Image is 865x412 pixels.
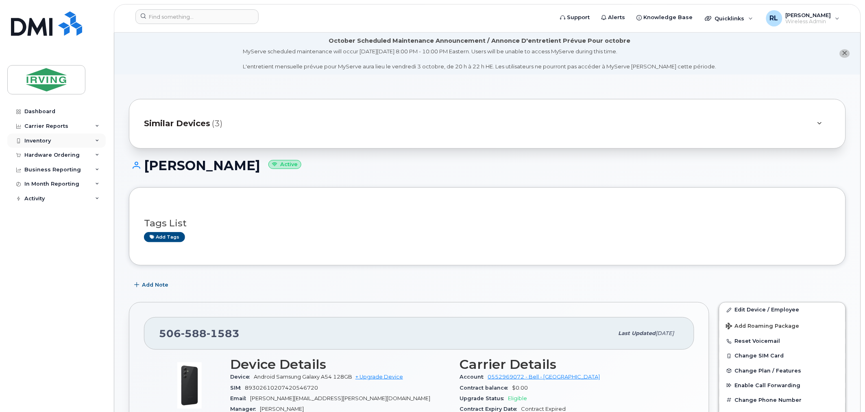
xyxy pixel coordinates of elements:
[726,323,800,331] span: Add Roaming Package
[230,395,250,401] span: Email
[181,327,207,340] span: 588
[144,218,831,228] h3: Tags List
[230,406,260,412] span: Manager
[656,330,674,336] span: [DATE]
[719,364,845,378] button: Change Plan / Features
[619,330,656,336] span: Last updated
[460,395,508,401] span: Upgrade Status
[719,317,845,334] button: Add Roaming Package
[207,327,240,340] span: 1583
[144,232,185,242] a: Add tags
[129,278,175,292] button: Add Note
[355,374,403,380] a: + Upgrade Device
[719,302,845,317] a: Edit Device / Employee
[268,160,301,169] small: Active
[230,357,450,372] h3: Device Details
[508,395,527,401] span: Eligible
[460,385,512,391] span: Contract balance
[254,374,352,380] span: Android Samsung Galaxy A54 128GB
[165,361,214,410] img: image20231002-3703462-17nx3v8.jpeg
[735,368,802,374] span: Change Plan / Features
[512,385,528,391] span: $0.00
[250,395,430,401] span: [PERSON_NAME][EMAIL_ADDRESS][PERSON_NAME][DOMAIN_NAME]
[260,406,304,412] span: [PERSON_NAME]
[719,334,845,348] button: Reset Voicemail
[230,374,254,380] span: Device
[521,406,566,412] span: Contract Expired
[144,118,210,129] span: Similar Devices
[735,382,801,388] span: Enable Call Forwarding
[719,348,845,363] button: Change SIM Card
[460,374,488,380] span: Account
[329,37,631,45] div: October Scheduled Maintenance Announcement / Annonce D'entretient Prévue Pour octobre
[212,118,222,129] span: (3)
[159,327,240,340] span: 506
[719,393,845,408] button: Change Phone Number
[142,281,168,289] span: Add Note
[460,406,521,412] span: Contract Expiry Date
[840,49,850,58] button: close notification
[460,357,680,372] h3: Carrier Details
[719,378,845,393] button: Enable Call Forwarding
[243,48,717,70] div: MyServe scheduled maintenance will occur [DATE][DATE] 8:00 PM - 10:00 PM Eastern. Users will be u...
[245,385,318,391] span: 89302610207420546720
[488,374,600,380] a: 0552969072 - Bell - [GEOGRAPHIC_DATA]
[129,158,846,173] h1: [PERSON_NAME]
[230,385,245,391] span: SIM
